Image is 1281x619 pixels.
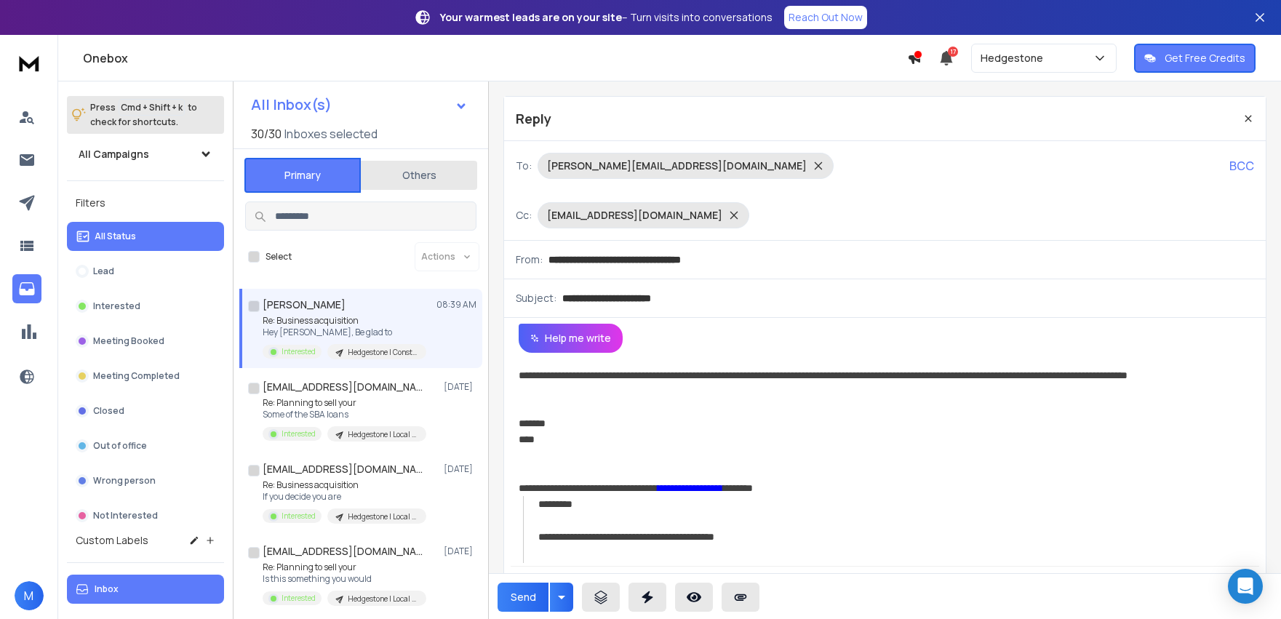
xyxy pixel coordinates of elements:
[67,292,224,321] button: Interested
[15,49,44,76] img: logo
[282,346,316,357] p: Interested
[67,466,224,495] button: Wrong person
[282,428,316,439] p: Interested
[833,570,861,599] button: Signature
[508,570,610,599] button: AI Rephrase
[83,49,907,67] h1: Onebox
[498,583,548,612] button: Send
[647,570,674,599] button: Italic (⌘I)
[263,409,426,420] p: Some of the SBA loans
[93,405,124,417] p: Closed
[1134,44,1256,73] button: Get Free Credits
[444,463,476,475] p: [DATE]
[93,265,114,277] p: Lead
[516,291,556,305] p: Subject:
[263,462,423,476] h1: [EMAIL_ADDRESS][DOMAIN_NAME]
[67,575,224,604] button: Inbox
[440,10,773,25] p: – Turn visits into conversations
[263,479,426,491] p: Re: Business acquisition
[348,429,418,440] p: Hedgestone | Local Business
[677,570,705,599] button: Underline (⌘U)
[436,299,476,311] p: 08:39 AM
[348,594,418,604] p: Hedgestone | Local Business
[444,546,476,557] p: [DATE]
[361,159,477,191] button: Others
[772,570,799,599] button: Insert Image (⌘P)
[119,99,185,116] span: Cmd + Shift + k
[708,570,735,599] button: More Text
[15,581,44,610] button: M
[282,511,316,522] p: Interested
[93,440,147,452] p: Out of office
[67,193,224,213] h3: Filters
[67,327,224,356] button: Meeting Booked
[516,108,551,129] p: Reply
[266,251,292,263] label: Select
[263,327,426,338] p: Hey [PERSON_NAME], Be glad to
[93,510,158,522] p: Not Interested
[784,6,867,29] a: Reach Out Now
[263,491,426,503] p: If you decide you are
[263,297,346,312] h1: [PERSON_NAME]
[79,147,149,161] h1: All Campaigns
[948,47,958,57] span: 17
[93,475,156,487] p: Wrong person
[251,125,282,143] span: 30 / 30
[516,208,532,223] p: Cc:
[263,315,426,327] p: Re: Business acquisition
[263,562,426,573] p: Re: Planning to sell your
[263,380,423,394] h1: [EMAIL_ADDRESS][DOMAIN_NAME]
[67,222,224,251] button: All Status
[67,140,224,169] button: All Campaigns
[76,533,148,548] h3: Custom Labels
[1228,569,1263,604] div: Open Intercom Messenger
[251,97,332,112] h1: All Inbox(s)
[67,396,224,426] button: Closed
[348,511,418,522] p: Hedgestone | Local Business
[802,570,830,599] button: Emoticons
[244,158,361,193] button: Primary
[516,252,543,267] p: From:
[516,159,532,173] p: To:
[981,51,1049,65] p: Hedgestone
[547,159,807,173] p: [PERSON_NAME][EMAIL_ADDRESS][DOMAIN_NAME]
[1229,157,1254,175] p: BCC
[93,370,180,382] p: Meeting Completed
[263,573,426,585] p: Is this something you would
[866,570,894,599] button: Code View
[67,431,224,460] button: Out of office
[93,300,140,312] p: Interested
[1165,51,1245,65] p: Get Free Credits
[440,10,622,24] strong: Your warmest leads are on your site
[282,593,316,604] p: Interested
[95,583,119,595] p: Inbox
[284,125,378,143] h3: Inboxes selected
[93,335,164,347] p: Meeting Booked
[263,397,426,409] p: Re: Planning to sell your
[239,90,479,119] button: All Inbox(s)
[519,324,623,353] button: Help me write
[263,544,423,559] h1: [EMAIL_ADDRESS][DOMAIN_NAME]
[90,100,197,129] p: Press to check for shortcuts.
[616,570,644,599] button: Bold (⌘B)
[444,381,476,393] p: [DATE]
[67,257,224,286] button: Lead
[741,570,769,599] button: Insert Link (⌘K)
[348,347,418,358] p: Hedgestone | Construction
[789,10,863,25] p: Reach Out Now
[547,208,722,223] p: [EMAIL_ADDRESS][DOMAIN_NAME]
[95,231,136,242] p: All Status
[67,362,224,391] button: Meeting Completed
[67,501,224,530] button: Not Interested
